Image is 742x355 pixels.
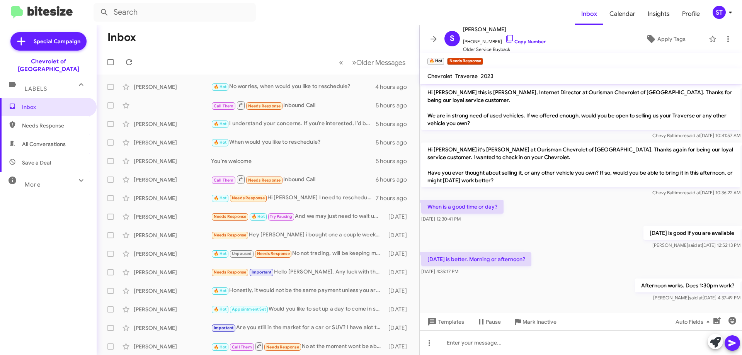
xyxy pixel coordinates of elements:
div: Hi [PERSON_NAME] I need to reschedule that appt [211,194,376,202]
span: « [339,58,343,67]
div: [DATE] [385,231,413,239]
p: Hi [PERSON_NAME] this is [PERSON_NAME], Internet Director at Ourisman Chevrolet of [GEOGRAPHIC_DA... [421,85,740,130]
div: You're welcome [211,157,376,165]
div: [PERSON_NAME] [134,287,211,295]
div: 6 hours ago [376,176,413,183]
p: Afternoon works. Does 1:30pm work? [635,279,740,292]
div: [PERSON_NAME] [134,83,211,91]
span: All Conversations [22,140,66,148]
div: No at the moment wont be able to get a car but, i will lwt you know if anything changes [211,341,385,351]
div: [PERSON_NAME] [134,343,211,350]
div: [PERSON_NAME] [134,157,211,165]
span: [PERSON_NAME] [DATE] 12:52:13 PM [652,242,740,248]
div: [PERSON_NAME] [134,213,211,221]
div: [PERSON_NAME] [134,120,211,128]
a: Insights [642,3,676,25]
span: [DATE] 4:35:17 PM [421,268,458,274]
div: [PERSON_NAME] [134,194,211,202]
span: Important [214,325,234,330]
input: Search [94,3,256,22]
div: 5 hours ago [376,157,413,165]
button: Mark Inactive [507,315,563,329]
div: When would you like to reschedule? [211,138,376,147]
div: Inbound Call [211,100,376,110]
div: 5 hours ago [376,120,413,128]
div: 7 hours ago [376,194,413,202]
span: Needs Response [214,233,247,238]
span: Mark Inactive [522,315,556,329]
span: Older Messages [356,58,405,67]
span: S [450,32,454,45]
span: [PERSON_NAME] [463,25,546,34]
span: Needs Response [214,270,247,275]
span: said at [687,132,700,138]
span: Needs Response [257,251,290,256]
button: Pause [470,315,507,329]
span: said at [687,190,700,195]
span: said at [688,242,702,248]
a: Calendar [603,3,642,25]
span: Save a Deal [22,159,51,166]
div: [PERSON_NAME] [134,176,211,183]
div: [PERSON_NAME] [134,139,211,146]
span: Unpaused [232,251,252,256]
div: [DATE] [385,287,413,295]
small: Needs Response [447,58,483,65]
p: Hi [PERSON_NAME] it's [PERSON_NAME] at Ourisman Chevrolet of [GEOGRAPHIC_DATA]. Thanks again for ... [421,143,740,187]
span: 🔥 Hot [214,307,227,312]
span: Inbox [22,103,88,111]
div: 5 hours ago [376,139,413,146]
a: Inbox [575,3,603,25]
div: 5 hours ago [376,102,413,109]
span: More [25,181,41,188]
div: [PERSON_NAME] [134,306,211,313]
span: Auto Fields [676,315,713,329]
button: Previous [334,54,348,70]
nav: Page navigation example [335,54,410,70]
span: 🔥 Hot [214,345,227,350]
button: Apply Tags [626,32,705,46]
span: [DATE] 12:30:41 PM [421,216,461,222]
span: 2023 [481,73,494,80]
span: Pause [486,315,501,329]
span: Needs Response [214,214,247,219]
div: [PERSON_NAME] [134,231,211,239]
div: [DATE] [385,268,413,276]
div: No not trading, will be keeping my current vehicle [211,249,385,258]
a: Special Campaign [10,32,87,51]
div: ST [713,6,726,19]
span: Labels [25,85,47,92]
a: Profile [676,3,706,25]
span: 🔥 Hot [214,140,227,145]
span: Needs Response [22,122,88,129]
span: Call Them [214,104,234,109]
div: [DATE] [385,306,413,313]
div: 4 hours ago [375,83,413,91]
span: Needs Response [266,345,299,350]
span: [PHONE_NUMBER] [463,34,546,46]
div: [PERSON_NAME] [134,268,211,276]
div: Honestly, it would not be the same payment unless you are putting a good amount down [211,286,385,295]
span: Important [252,270,272,275]
div: Would you like to set up a day to come in so we can help you in that manner? [211,305,385,314]
div: Are you still in the market for a car or SUV? I have alot to chose from [211,323,385,332]
button: ST [706,6,733,19]
div: Inbound Call [211,175,376,184]
span: Special Campaign [34,37,80,45]
span: 🔥 Hot [214,251,227,256]
button: Templates [420,315,470,329]
div: No worries, when would you like to reschedule? [211,82,375,91]
div: [PERSON_NAME] [134,250,211,258]
span: Needs Response [248,104,281,109]
a: Copy Number [505,39,546,44]
span: said at [689,295,703,301]
button: Auto Fields [669,315,719,329]
div: [DATE] [385,213,413,221]
span: Call Them [214,178,234,183]
span: Call Them [232,345,252,350]
span: Apply Tags [657,32,686,46]
span: 🔥 Hot [252,214,265,219]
